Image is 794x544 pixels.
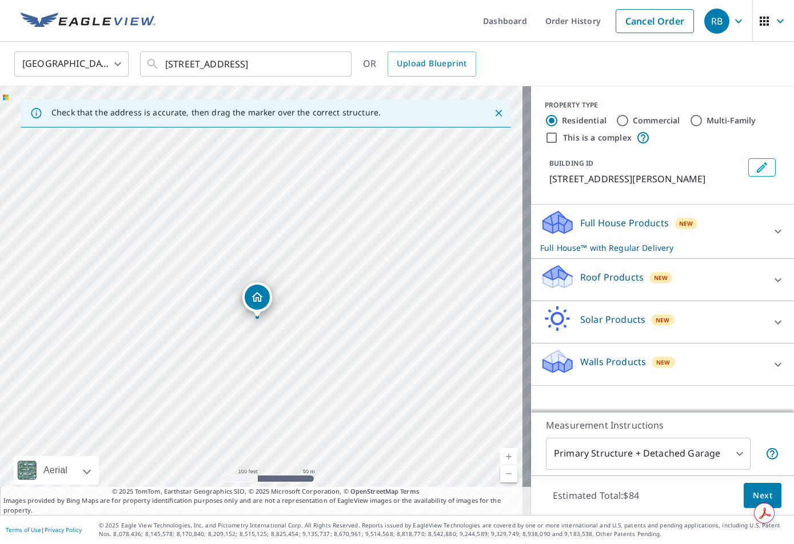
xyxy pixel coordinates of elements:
[544,483,648,508] p: Estimated Total: $84
[563,132,632,143] label: This is a complex
[656,315,670,325] span: New
[654,273,668,282] span: New
[540,348,785,381] div: Walls ProductsNew
[580,270,644,284] p: Roof Products
[51,107,381,118] p: Check that the address is accurate, then drag the marker over the correct structure.
[350,487,398,495] a: OpenStreetMap
[540,263,785,296] div: Roof ProductsNew
[21,13,155,30] img: EV Logo
[765,447,779,461] span: Your report will include the primary structure and a detached garage if one exists.
[748,158,776,177] button: Edit building 1
[580,216,669,230] p: Full House Products
[545,100,780,110] div: PROPERTY TYPE
[40,456,71,485] div: Aerial
[744,483,781,509] button: Next
[165,48,328,80] input: Search by address or latitude-longitude
[656,358,671,367] span: New
[679,219,693,228] span: New
[546,438,751,470] div: Primary Structure + Detached Garage
[580,355,646,369] p: Walls Products
[580,313,645,326] p: Solar Products
[397,57,466,71] span: Upload Blueprint
[707,115,756,126] label: Multi-Family
[546,418,779,432] p: Measurement Instructions
[633,115,680,126] label: Commercial
[540,209,785,254] div: Full House ProductsNewFull House™ with Regular Delivery
[549,172,744,186] p: [STREET_ADDRESS][PERSON_NAME]
[14,456,99,485] div: Aerial
[14,48,129,80] div: [GEOGRAPHIC_DATA]
[753,489,772,503] span: Next
[242,282,272,318] div: Dropped pin, building 1, Residential property, 1876 Old Richton Rd Petal, MS 39465
[540,306,785,338] div: Solar ProductsNew
[45,526,82,534] a: Privacy Policy
[99,521,788,538] p: © 2025 Eagle View Technologies, Inc. and Pictometry International Corp. All Rights Reserved. Repo...
[500,448,517,465] a: Current Level 18, Zoom In
[616,9,694,33] a: Cancel Order
[6,526,82,533] p: |
[704,9,729,34] div: RB
[112,487,419,497] span: © 2025 TomTom, Earthstar Geographics SIO, © 2025 Microsoft Corporation, ©
[6,526,41,534] a: Terms of Use
[363,51,476,77] div: OR
[562,115,607,126] label: Residential
[540,242,764,254] p: Full House™ with Regular Delivery
[549,158,593,168] p: BUILDING ID
[388,51,476,77] a: Upload Blueprint
[491,106,506,121] button: Close
[500,465,517,482] a: Current Level 18, Zoom Out
[400,487,419,495] a: Terms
